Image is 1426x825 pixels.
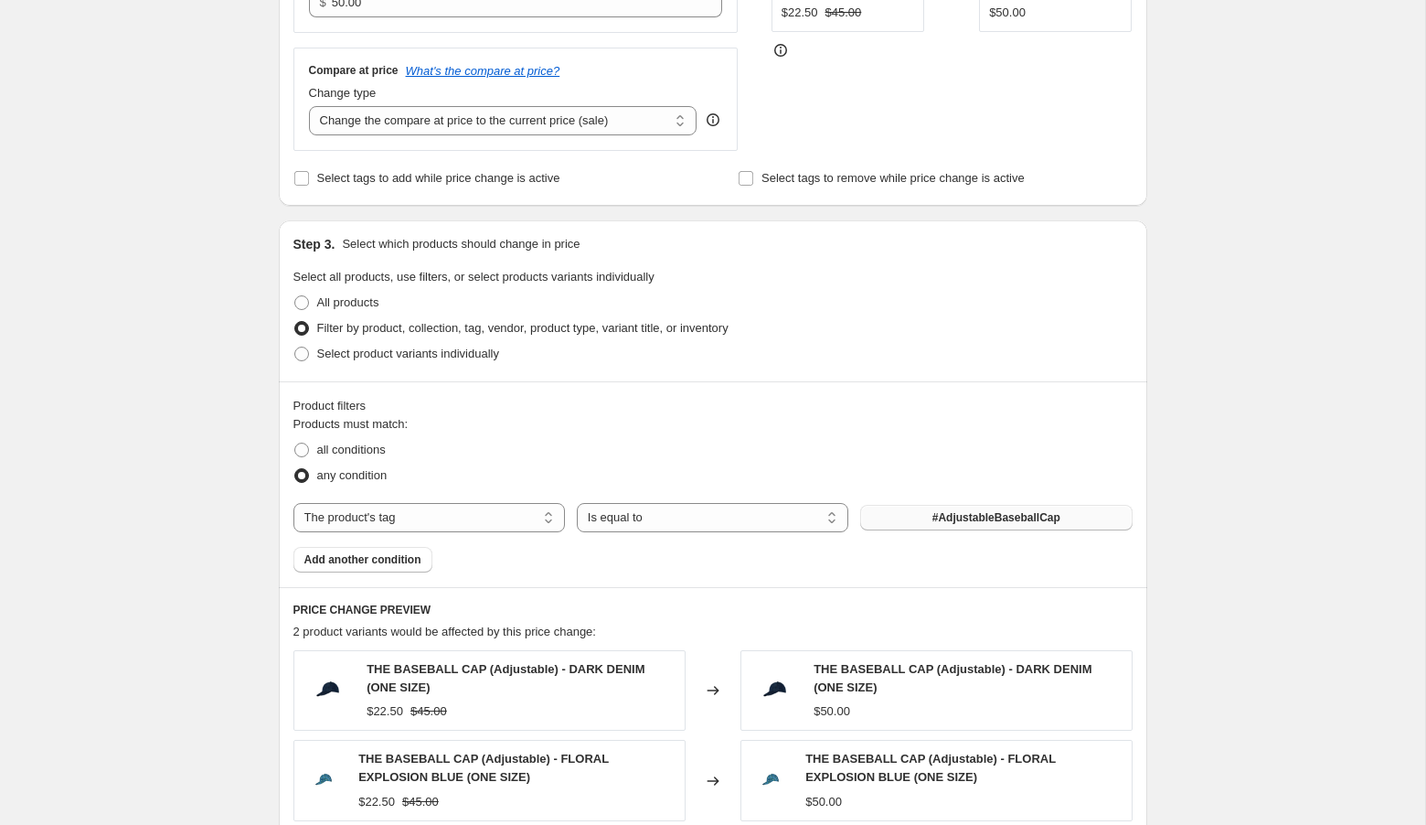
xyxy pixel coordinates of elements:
img: image_11533bef-8237-43c0-beb4-48aa3c1469ef_80x.png [750,663,800,718]
span: Change type [309,86,377,100]
strike: $45.00 [825,4,862,22]
div: $50.00 [805,793,842,811]
div: $50.00 [989,4,1026,22]
img: image_04a539f3-923a-45ea-937f-9d9e4b4ac86b_80x.png [303,754,345,809]
h6: PRICE CHANGE PREVIEW [293,603,1133,617]
div: $50.00 [814,702,850,721]
span: THE BASEBALL CAP (Adjustable) - FLORAL EXPLOSION BLUE (ONE SIZE) [358,752,609,784]
span: Products must match: [293,417,409,431]
span: Select tags to add while price change is active [317,171,560,185]
div: Product filters [293,397,1133,415]
span: Select tags to remove while price change is active [761,171,1025,185]
strike: $45.00 [410,702,447,721]
span: All products [317,295,379,309]
div: help [704,111,722,129]
strike: $45.00 [402,793,439,811]
h2: Step 3. [293,235,335,253]
span: all conditions [317,443,386,456]
p: Select which products should change in price [342,235,580,253]
button: #AdjustableBaseballCap [860,505,1132,530]
span: Filter by product, collection, tag, vendor, product type, variant title, or inventory [317,321,729,335]
span: THE BASEBALL CAP (Adjustable) - DARK DENIM (ONE SIZE) [367,662,644,694]
div: $22.50 [782,4,818,22]
span: #AdjustableBaseballCap [932,510,1060,525]
span: THE BASEBALL CAP (Adjustable) - FLORAL EXPLOSION BLUE (ONE SIZE) [805,752,1056,784]
span: Add another condition [304,552,421,567]
div: $22.50 [358,793,395,811]
button: Add another condition [293,547,432,573]
img: image_04a539f3-923a-45ea-937f-9d9e4b4ac86b_80x.png [750,754,792,809]
span: THE BASEBALL CAP (Adjustable) - DARK DENIM (ONE SIZE) [814,662,1091,694]
span: any condition [317,468,388,482]
div: $22.50 [367,702,403,721]
span: Select all products, use filters, or select products variants individually [293,270,654,284]
button: What's the compare at price? [406,64,560,78]
span: 2 product variants would be affected by this price change: [293,625,596,638]
img: image_11533bef-8237-43c0-beb4-48aa3c1469ef_80x.png [303,663,353,718]
span: Select product variants individually [317,347,499,360]
h3: Compare at price [309,63,399,78]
